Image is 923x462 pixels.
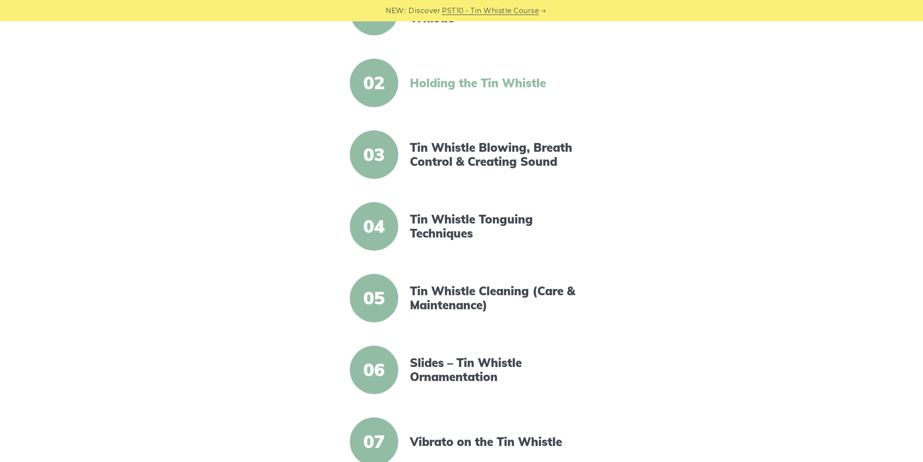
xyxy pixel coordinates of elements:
a: Holding the Tin Whistle [410,76,577,90]
span: 06 [350,346,398,394]
span: NEW: [386,5,406,16]
span: 05 [350,274,398,322]
span: 04 [350,202,398,251]
span: 03 [350,130,398,179]
span: Discover [408,5,440,16]
a: Tin Whistle Blowing, Breath Control & Creating Sound [410,141,577,169]
span: 02 [350,59,398,107]
a: Tin Whistle Cleaning (Care & Maintenance) [410,284,577,312]
a: Slides – Tin Whistle Ornamentation [410,356,577,384]
a: Vibrato on the Tin Whistle [410,435,577,449]
a: PST10 - Tin Whistle Course [442,5,539,16]
a: Tin Whistle Tonguing Techniques [410,212,577,240]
